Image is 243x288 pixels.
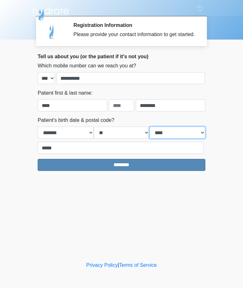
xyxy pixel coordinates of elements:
img: Hydrate IV Bar - Arcadia Logo [31,5,70,21]
label: Patient's birth date & postal code? [38,116,114,124]
a: Privacy Policy [86,262,118,268]
h2: Tell us about you (or the patient if it's not you) [38,53,205,59]
a: Terms of Service [119,262,157,268]
label: Which mobile number can we reach you at? [38,62,136,70]
img: Agent Avatar [42,22,61,41]
div: Please provide your contact information to get started. [73,31,196,38]
label: Patient first & last name: [38,89,92,97]
a: | [118,262,119,268]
